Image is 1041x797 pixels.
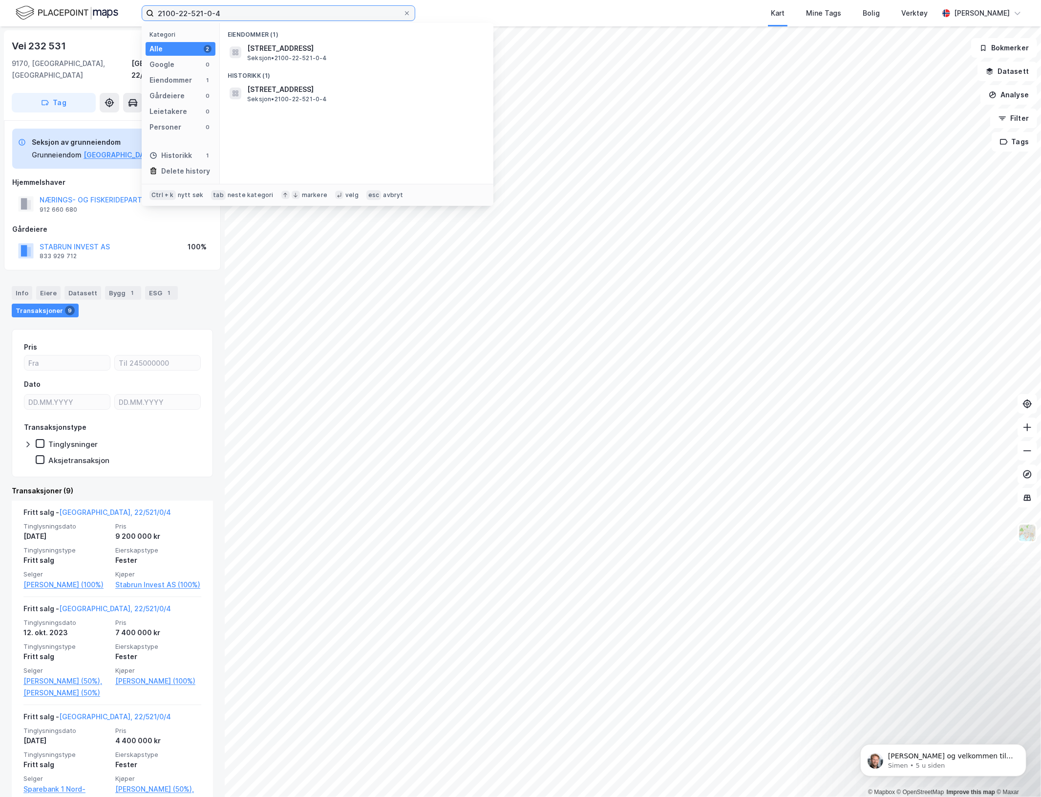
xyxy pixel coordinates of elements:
[345,191,359,199] div: velg
[247,84,482,95] span: [STREET_ADDRESS]
[149,59,174,70] div: Google
[115,759,201,771] div: Fester
[115,570,201,578] span: Kjøper
[12,38,68,54] div: Vei 232 531
[154,6,403,21] input: Søk på adresse, matrikkel, gårdeiere, leietakere eller personer
[32,136,183,148] div: Seksjon av grunneiendom
[23,546,109,554] span: Tinglysningstype
[32,149,82,161] div: Grunneiendom
[23,759,109,771] div: Fritt salg
[127,288,137,298] div: 1
[115,783,201,795] a: [PERSON_NAME] (50%),
[161,165,210,177] div: Delete history
[40,206,77,214] div: 912 660 680
[806,7,841,19] div: Mine Tags
[115,675,201,687] a: [PERSON_NAME] (100%)
[863,7,880,19] div: Bolig
[16,4,118,22] img: logo.f888ab2527a4732fd821a326f86c7f29.svg
[24,395,110,409] input: DD.MM.YYYY
[42,38,169,46] p: Message from Simen, sent 5 u siden
[12,93,96,112] button: Tag
[204,76,212,84] div: 1
[204,108,212,115] div: 0
[247,95,327,103] span: Seksjon • 2100-22-521-0-4
[23,687,109,699] a: [PERSON_NAME] (50%)
[178,191,204,199] div: nytt søk
[115,395,200,409] input: DD.MM.YYYY
[65,306,75,315] div: 9
[24,421,86,433] div: Transaksjonstype
[24,378,41,390] div: Dato
[12,304,79,317] div: Transaksjoner
[64,286,101,300] div: Datasett
[971,38,1037,58] button: Bokmerker
[23,642,109,651] span: Tinglysningstype
[12,177,212,188] div: Hjemmelshaver
[247,43,482,54] span: [STREET_ADDRESS]
[115,355,200,370] input: Til 245000000
[115,751,201,759] span: Eierskapstype
[115,554,201,566] div: Fester
[23,507,171,522] div: Fritt salg -
[12,286,32,300] div: Info
[846,724,1041,792] iframe: Intercom notifications melding
[23,666,109,675] span: Selger
[247,54,327,62] span: Seksjon • 2100-22-521-0-4
[36,286,61,300] div: Eiere
[771,7,785,19] div: Kart
[164,288,174,298] div: 1
[23,603,171,619] div: Fritt salg -
[84,149,183,161] button: [GEOGRAPHIC_DATA], 22/521
[23,531,109,542] div: [DATE]
[302,191,327,199] div: markere
[24,341,37,353] div: Pris
[24,355,110,370] input: Fra
[59,508,171,516] a: [GEOGRAPHIC_DATA], 22/521/0/4
[115,727,201,735] span: Pris
[980,85,1037,105] button: Analyse
[23,619,109,627] span: Tinglysningsdato
[1018,524,1037,542] img: Z
[145,286,178,300] div: ESG
[12,485,213,497] div: Transaksjoner (9)
[23,522,109,531] span: Tinglysningsdato
[383,191,403,199] div: avbryt
[23,570,109,578] span: Selger
[990,109,1037,128] button: Filter
[115,579,201,591] a: Stabrun Invest AS (100%)
[149,90,185,102] div: Gårdeiere
[220,23,493,41] div: Eiendommer (1)
[868,789,895,796] a: Mapbox
[149,106,187,117] div: Leietakere
[115,775,201,783] span: Kjøper
[954,7,1010,19] div: [PERSON_NAME]
[115,531,201,542] div: 9 200 000 kr
[188,241,207,253] div: 100%
[149,43,163,55] div: Alle
[204,152,212,159] div: 1
[149,74,192,86] div: Eiendommer
[115,619,201,627] span: Pris
[115,627,201,639] div: 7 400 000 kr
[131,58,213,81] div: [GEOGRAPHIC_DATA], 22/521/0/4
[115,546,201,554] span: Eierskapstype
[220,64,493,82] div: Historikk (1)
[115,735,201,747] div: 4 400 000 kr
[12,223,212,235] div: Gårdeiere
[115,666,201,675] span: Kjøper
[105,286,141,300] div: Bygg
[149,121,181,133] div: Personer
[23,751,109,759] span: Tinglysningstype
[204,123,212,131] div: 0
[23,775,109,783] span: Selger
[115,642,201,651] span: Eierskapstype
[59,604,171,613] a: [GEOGRAPHIC_DATA], 22/521/0/4
[59,712,171,721] a: [GEOGRAPHIC_DATA], 22/521/0/4
[23,627,109,639] div: 12. okt. 2023
[48,456,109,465] div: Aksjetransaksjon
[12,58,131,81] div: 9170, [GEOGRAPHIC_DATA], [GEOGRAPHIC_DATA]
[40,252,77,260] div: 833 929 712
[23,735,109,747] div: [DATE]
